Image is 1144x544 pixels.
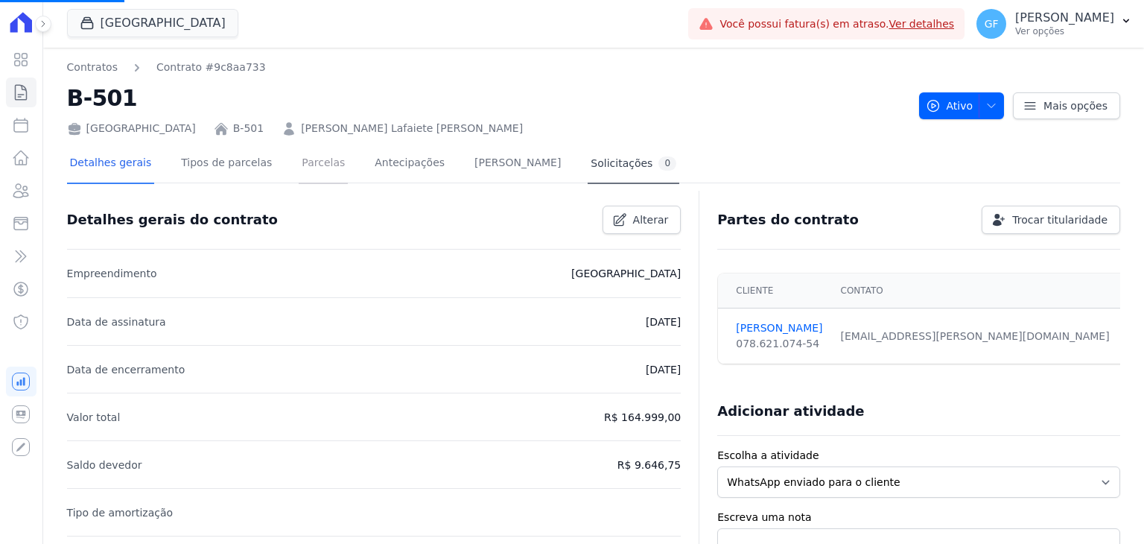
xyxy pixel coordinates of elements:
[718,273,831,309] th: Cliente
[67,9,238,37] button: [GEOGRAPHIC_DATA]
[233,121,264,136] a: B-501
[646,313,681,331] p: [DATE]
[1013,92,1120,119] a: Mais opções
[926,92,973,119] span: Ativo
[178,145,275,184] a: Tipos de parcelas
[67,313,166,331] p: Data de assinatura
[67,60,907,75] nav: Breadcrumb
[965,3,1144,45] button: GF [PERSON_NAME] Ver opções
[156,60,266,75] a: Contrato #9c8aa733
[646,361,681,379] p: [DATE]
[372,145,448,184] a: Antecipações
[832,273,1119,309] th: Contato
[717,211,859,229] h3: Partes do contrato
[1043,98,1108,113] span: Mais opções
[719,16,954,32] span: Você possui fatura(s) em atraso.
[617,456,681,474] p: R$ 9.646,75
[841,329,1110,344] div: [EMAIL_ADDRESS][PERSON_NAME][DOMAIN_NAME]
[736,320,822,336] a: [PERSON_NAME]
[919,92,1005,119] button: Ativo
[67,211,278,229] h3: Detalhes gerais do contrato
[1015,10,1114,25] p: [PERSON_NAME]
[67,121,196,136] div: [GEOGRAPHIC_DATA]
[985,19,999,29] span: GF
[736,336,822,352] div: 078.621.074-54
[982,206,1120,234] a: Trocar titularidade
[67,504,174,522] p: Tipo de amortização
[67,60,266,75] nav: Breadcrumb
[67,265,157,282] p: Empreendimento
[67,456,142,474] p: Saldo devedor
[471,145,564,184] a: [PERSON_NAME]
[67,361,185,379] p: Data de encerramento
[588,145,679,184] a: Solicitações0
[301,121,523,136] a: [PERSON_NAME] Lafaiete [PERSON_NAME]
[604,408,681,426] p: R$ 164.999,00
[889,18,955,30] a: Ver detalhes
[67,145,155,184] a: Detalhes gerais
[1012,212,1108,227] span: Trocar titularidade
[633,212,669,227] span: Alterar
[658,156,676,171] div: 0
[67,408,121,426] p: Valor total
[67,81,907,115] h2: B-501
[603,206,681,234] a: Alterar
[717,448,1120,464] label: Escolha a atividade
[1015,25,1114,37] p: Ver opções
[717,510,1120,525] label: Escreva uma nota
[571,265,681,282] p: [GEOGRAPHIC_DATA]
[717,402,864,420] h3: Adicionar atividade
[67,60,118,75] a: Contratos
[591,156,676,171] div: Solicitações
[299,145,348,184] a: Parcelas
